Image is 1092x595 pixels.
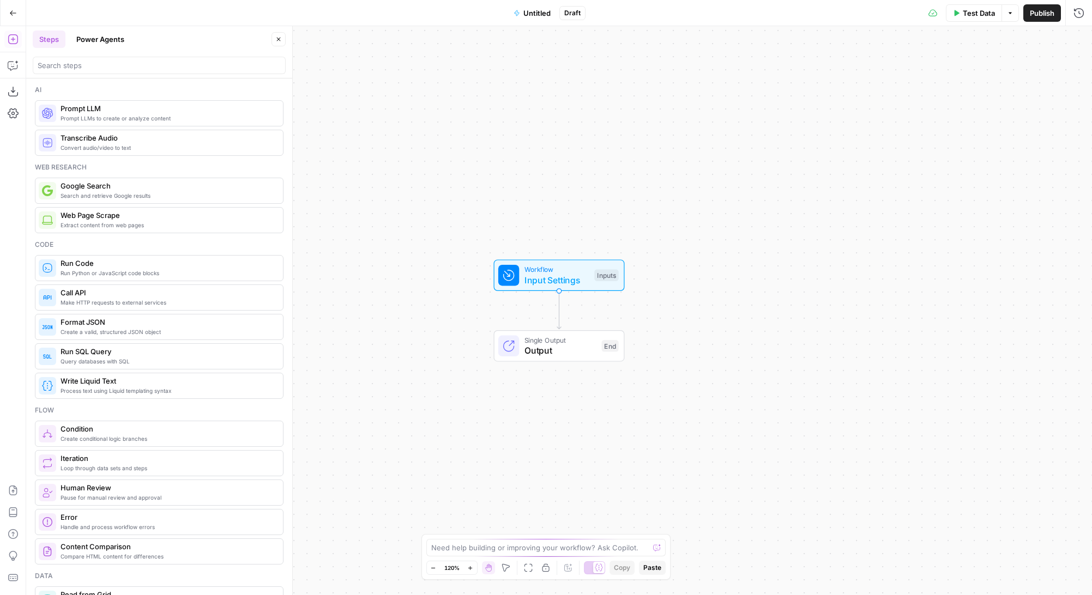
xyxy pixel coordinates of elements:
[61,221,274,229] span: Extract content from web pages
[946,4,1001,22] button: Test Data
[594,269,618,281] div: Inputs
[524,344,596,357] span: Output
[61,423,274,434] span: Condition
[61,114,274,123] span: Prompt LLMs to create or analyze content
[524,274,589,287] span: Input Settings
[61,493,274,502] span: Pause for manual review and approval
[61,327,274,336] span: Create a valid, structured JSON object
[963,8,995,19] span: Test Data
[557,291,561,329] g: Edge from start to end
[61,552,274,561] span: Compare HTML content for differences
[458,330,661,362] div: Single OutputOutputEnd
[35,240,283,250] div: Code
[444,563,460,572] span: 120%
[61,191,274,200] span: Search and retrieve Google results
[61,434,274,443] span: Create conditional logic branches
[61,541,274,552] span: Content Comparison
[614,563,630,573] span: Copy
[35,405,283,415] div: Flow
[61,346,274,357] span: Run SQL Query
[70,31,131,48] button: Power Agents
[38,60,281,71] input: Search steps
[602,340,619,352] div: End
[61,103,274,114] span: Prompt LLM
[507,4,557,22] button: Untitled
[524,264,589,275] span: Workflow
[523,8,551,19] span: Untitled
[61,298,274,307] span: Make HTTP requests to external services
[61,386,274,395] span: Process text using Liquid templating syntax
[643,563,661,573] span: Paste
[35,85,283,95] div: Ai
[61,132,274,143] span: Transcribe Audio
[61,453,274,464] span: Iteration
[42,546,53,557] img: vrinnnclop0vshvmafd7ip1g7ohf
[61,287,274,298] span: Call API
[33,31,65,48] button: Steps
[1023,4,1061,22] button: Publish
[610,561,635,575] button: Copy
[1030,8,1054,19] span: Publish
[61,258,274,269] span: Run Code
[61,523,274,531] span: Handle and process workflow errors
[61,482,274,493] span: Human Review
[35,162,283,172] div: Web research
[61,317,274,327] span: Format JSON
[61,180,274,191] span: Google Search
[61,269,274,277] span: Run Python or JavaScript code blocks
[458,259,661,291] div: WorkflowInput SettingsInputs
[61,512,274,523] span: Error
[61,464,274,472] span: Loop through data sets and steps
[61,375,274,386] span: Write Liquid Text
[61,357,274,366] span: Query databases with SQL
[639,561,666,575] button: Paste
[35,571,283,581] div: Data
[524,335,596,345] span: Single Output
[61,210,274,221] span: Web Page Scrape
[564,8,581,18] span: Draft
[61,143,274,152] span: Convert audio/video to text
